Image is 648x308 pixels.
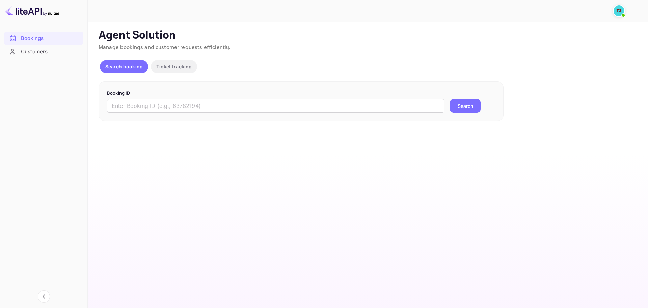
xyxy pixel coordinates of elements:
span: Manage bookings and customer requests efficiently. [99,44,231,51]
p: Ticket tracking [156,63,192,70]
input: Enter Booking ID (e.g., 63782194) [107,99,444,113]
img: Traveloka 3PS03 [614,5,624,16]
div: Bookings [21,34,80,42]
button: Collapse navigation [38,290,50,303]
img: LiteAPI logo [5,5,59,16]
div: Bookings [4,32,83,45]
p: Search booking [105,63,143,70]
p: Agent Solution [99,29,636,42]
div: Customers [21,48,80,56]
p: Booking ID [107,90,495,97]
button: Search [450,99,481,113]
a: Bookings [4,32,83,44]
a: Customers [4,45,83,58]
